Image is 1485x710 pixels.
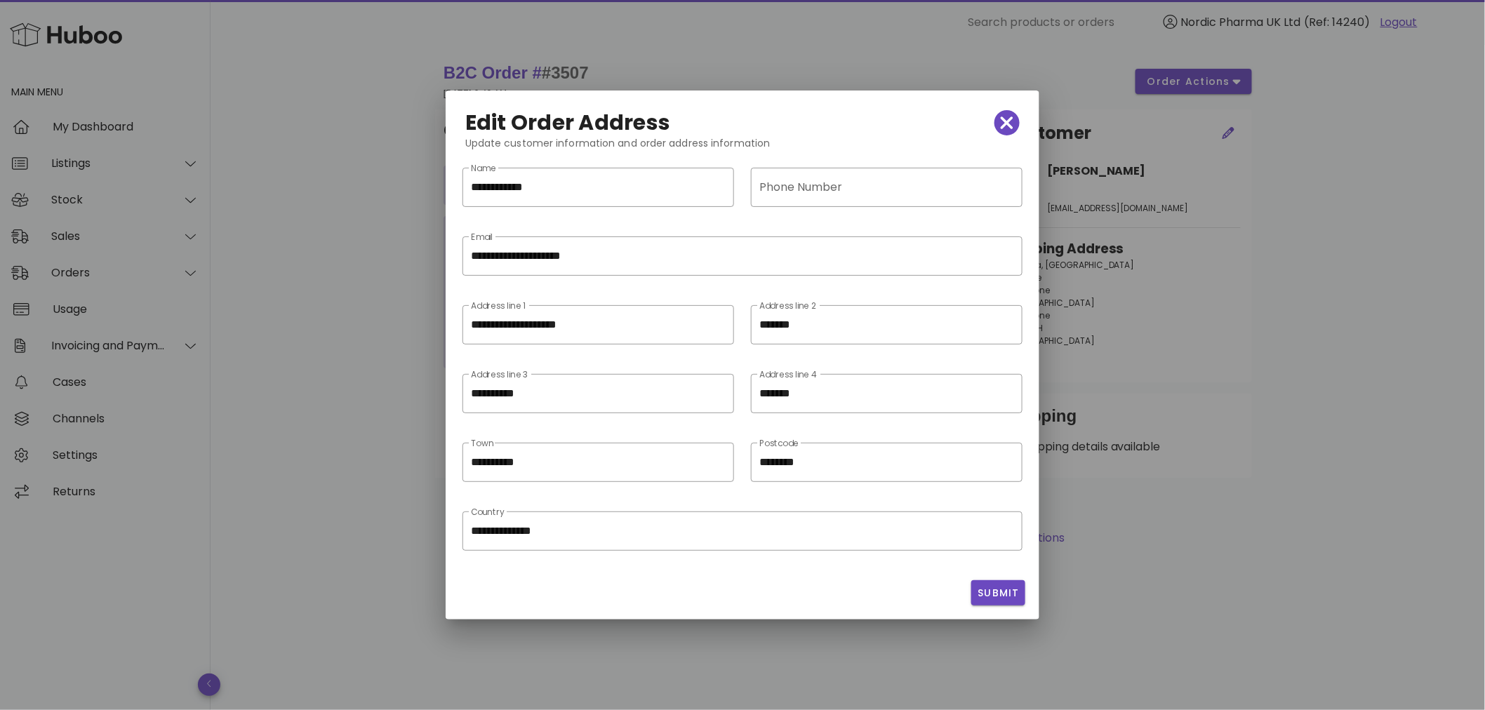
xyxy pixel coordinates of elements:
[471,370,528,380] label: Address line 3
[759,438,799,449] label: Postcode
[977,586,1020,601] span: Submit
[759,370,818,380] label: Address line 4
[471,438,493,449] label: Town
[471,163,495,174] label: Name
[454,135,1031,162] div: Update customer information and order address information
[465,112,671,134] h2: Edit Order Address
[471,301,526,312] label: Address line 1
[471,507,505,518] label: Country
[471,232,493,243] label: Email
[971,580,1025,605] button: Submit
[759,301,816,312] label: Address line 2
